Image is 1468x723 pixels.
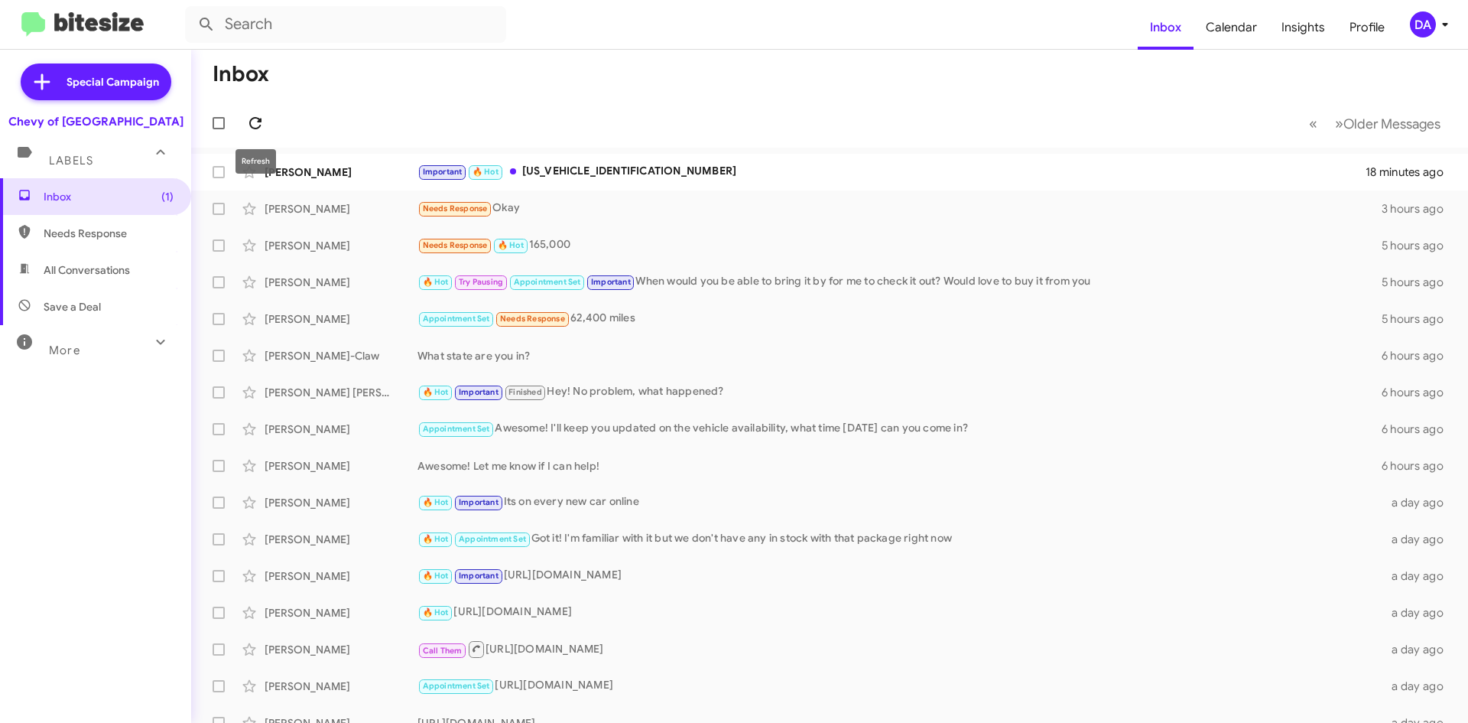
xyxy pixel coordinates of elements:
a: Inbox [1138,5,1194,50]
div: [PERSON_NAME] [265,532,417,547]
a: Insights [1269,5,1337,50]
div: [PERSON_NAME] [265,679,417,694]
span: (1) [161,189,174,204]
span: Call Them [423,646,463,656]
span: Needs Response [44,226,174,241]
span: Important [459,387,499,397]
div: [URL][DOMAIN_NAME] [417,604,1382,621]
span: Appointment Set [423,424,490,434]
div: Hey! No problem, what happened? [417,383,1382,401]
div: [PERSON_NAME] [265,495,417,510]
div: a day ago [1382,568,1456,584]
div: DA [1410,11,1436,37]
div: 6 hours ago [1382,422,1456,437]
div: a day ago [1382,679,1456,694]
span: Finished [508,387,542,397]
div: 5 hours ago [1382,238,1456,253]
a: Calendar [1194,5,1269,50]
span: 🔥 Hot [423,497,449,507]
div: 5 hours ago [1382,275,1456,290]
span: Try Pausing [459,277,503,287]
span: More [49,344,80,357]
span: Appointment Set [459,534,526,544]
div: 62,400 miles [417,310,1382,327]
div: Got it! I'm familiar with it but we don't have any in stock with that package right now [417,530,1382,548]
div: When would you be able to bring it by for me to check it out? Would love to buy it from you [417,273,1382,291]
div: [PERSON_NAME] [265,605,417,620]
div: a day ago [1382,532,1456,547]
div: [PERSON_NAME] [265,642,417,657]
span: 🔥 Hot [498,240,524,250]
div: [PERSON_NAME] [265,422,417,437]
nav: Page navigation example [1301,108,1450,139]
div: Chevy of [GEOGRAPHIC_DATA] [8,114,183,129]
div: [URL][DOMAIN_NAME] [417,640,1382,659]
div: [URL][DOMAIN_NAME] [417,567,1382,585]
span: Important [459,571,499,581]
span: Labels [49,154,93,168]
div: 6 hours ago [1382,385,1456,400]
div: a day ago [1382,642,1456,657]
div: 5 hours ago [1382,311,1456,327]
span: Needs Response [500,314,565,324]
div: Refresh [235,149,276,174]
div: 3 hours ago [1382,201,1456,217]
div: What state are you in? [417,348,1382,363]
a: Special Campaign [21,64,171,100]
span: 🔥 Hot [423,534,449,544]
div: [PERSON_NAME]-Claw [265,348,417,363]
span: Appointment Set [423,314,490,324]
div: 165,000 [417,236,1382,254]
div: [PERSON_NAME] [PERSON_NAME] [265,385,417,400]
div: [US_VEHICLE_IDENTIFICATION_NUMBER] [417,163,1366,181]
span: Inbox [44,189,174,204]
span: Needs Response [423,240,488,250]
div: 6 hours ago [1382,348,1456,363]
span: Important [591,277,631,287]
div: [PERSON_NAME] [265,458,417,474]
div: Okay [417,200,1382,217]
div: 18 minutes ago [1366,164,1456,180]
span: Important [459,497,499,507]
span: Appointment Set [514,277,581,287]
div: a day ago [1382,605,1456,620]
div: [PERSON_NAME] [265,238,417,253]
div: [PERSON_NAME] [265,568,417,584]
div: [URL][DOMAIN_NAME] [417,677,1382,695]
span: 🔥 Hot [423,277,449,287]
input: Search [185,6,506,43]
span: 🔥 Hot [473,167,499,177]
span: All Conversations [44,262,130,278]
span: » [1335,114,1343,133]
span: 🔥 Hot [423,571,449,581]
span: Save a Deal [44,299,101,314]
div: Its on every new car online [417,493,1382,511]
h1: Inbox [213,62,269,86]
button: Previous [1300,108,1327,139]
div: [PERSON_NAME] [265,164,417,180]
span: Needs Response [423,204,488,213]
div: [PERSON_NAME] [265,275,417,290]
div: 6 hours ago [1382,458,1456,474]
span: Important [423,167,463,177]
span: Appointment Set [423,681,490,691]
div: a day ago [1382,495,1456,510]
span: « [1309,114,1317,133]
button: Next [1326,108,1450,139]
span: Special Campaign [67,74,159,90]
button: DA [1397,11,1451,37]
span: Older Messages [1343,116,1440,132]
span: 🔥 Hot [423,607,449,617]
div: Awesome! Let me know if I can help! [417,458,1382,474]
div: [PERSON_NAME] [265,201,417,217]
div: Awesome! I'll keep you updated on the vehicle availability, what time [DATE] can you come in? [417,420,1382,438]
div: [PERSON_NAME] [265,311,417,327]
span: 🔥 Hot [423,387,449,397]
a: Profile [1337,5,1397,50]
